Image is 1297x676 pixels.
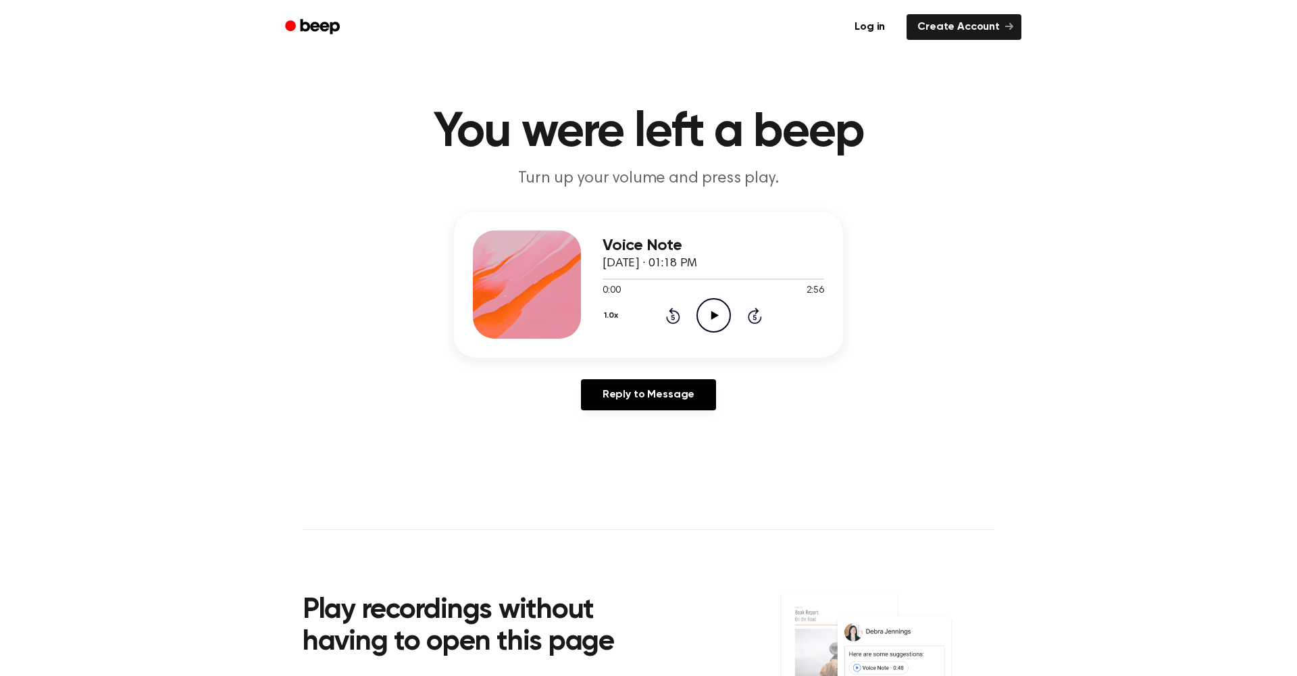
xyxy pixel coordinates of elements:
[841,11,898,43] a: Log in
[907,14,1021,40] a: Create Account
[303,108,994,157] h1: You were left a beep
[603,284,620,298] span: 0:00
[807,284,824,298] span: 2:56
[389,168,908,190] p: Turn up your volume and press play.
[581,379,716,410] a: Reply to Message
[276,14,352,41] a: Beep
[603,304,623,327] button: 1.0x
[603,258,697,270] span: [DATE] · 01:18 PM
[603,237,824,255] h3: Voice Note
[303,595,667,659] h2: Play recordings without having to open this page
